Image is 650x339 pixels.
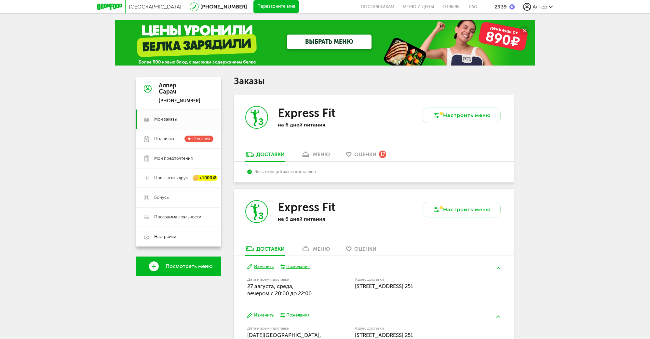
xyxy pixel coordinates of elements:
a: Подписка 17 оценок [136,129,221,149]
a: [PHONE_NUMBER] [200,4,247,10]
img: arrow-up-green.5eb5f82.svg [496,267,500,269]
span: Посмотреть меню [166,263,212,269]
button: Изменить [247,312,274,318]
a: меню [298,245,333,256]
span: 17 оценок [192,137,210,141]
a: Доставки [242,151,288,161]
span: [STREET_ADDRESS] 251 [355,283,413,289]
span: Настройки [154,234,176,240]
span: Пригласить друга [154,175,190,181]
a: Мои предпочтения [136,149,221,168]
span: Оценки [354,246,376,252]
span: Алпер [533,4,547,10]
span: Программа лояльности [154,214,201,220]
span: [STREET_ADDRESS] 251 [355,332,413,338]
h1: Заказы [234,77,514,85]
span: Оценки [354,151,376,157]
span: Подписка [154,136,174,142]
a: меню [298,151,333,161]
img: arrow-up-green.5eb5f82.svg [496,316,500,318]
img: bonus_b.cdccf46.png [509,4,515,9]
span: Мои предпочтения [154,155,193,161]
div: Доставки [256,151,285,157]
a: Бонусы [136,188,221,207]
p: на 6 дней питания [278,122,362,128]
a: Оценки 17 [343,151,389,161]
button: Настроить меню [423,202,501,217]
button: Настроить меню [423,108,501,123]
h3: Express Fit [278,106,335,120]
p: на 6 дней питания [278,216,362,222]
a: Программа лояльности [136,207,221,227]
div: меню [313,246,330,252]
div: Пожелания [286,312,310,318]
button: Пожелания [280,312,310,318]
div: Алпер Сарач [159,82,200,96]
div: Доставки [256,246,285,252]
span: Бонусы [154,195,169,200]
span: [GEOGRAPHIC_DATA] [129,4,182,10]
div: 2939 [494,4,507,10]
a: Посмотреть меню [136,257,221,276]
div: Весь текущий заказ доставлен. [247,169,500,174]
span: 27 августа, среда, вечером c 20:00 до 22:00 [247,283,312,296]
a: Мои заказы [136,110,221,129]
label: Адрес доставки [355,278,476,281]
button: Изменить [247,264,274,270]
a: ВЫБРАТЬ МЕНЮ [287,35,372,49]
a: Пригласить друга +1000 ₽ [136,168,221,188]
a: Доставки [242,245,288,256]
label: Адрес доставки [355,327,476,330]
div: +1000 ₽ [193,175,218,181]
span: Мои заказы [154,116,177,122]
label: Дата и время доставки [247,278,322,281]
div: меню [313,151,330,157]
a: Оценки [343,245,380,256]
button: Пожелания [280,264,310,270]
label: Дата и время доставки [247,327,322,330]
h3: Express Fit [278,200,335,214]
button: Перезвоните мне [253,0,299,13]
div: Пожелания [286,264,310,270]
div: [PHONE_NUMBER] [159,98,200,104]
a: Настройки [136,227,221,246]
div: 17 [379,151,386,158]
